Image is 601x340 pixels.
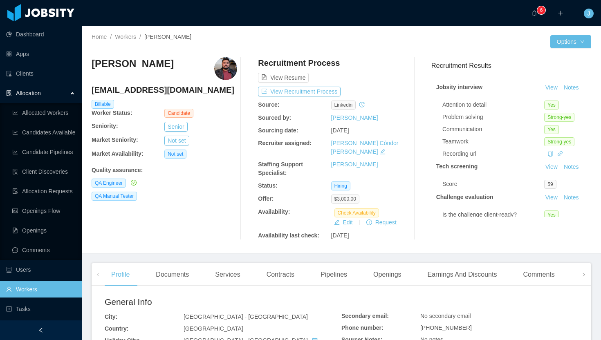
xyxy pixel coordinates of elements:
span: 59 [544,180,556,189]
h2: General Info [105,295,341,309]
strong: Tech screening [436,163,478,170]
span: Allocation [16,90,41,96]
span: Strong-yes [544,137,574,146]
a: icon: line-chartAllocated Workers [12,105,75,121]
div: Contracts [260,263,301,286]
span: $3,000.00 [331,195,359,204]
button: icon: editEdit [331,217,356,227]
a: icon: pie-chartDashboard [6,26,75,42]
div: Comments [516,263,561,286]
i: icon: plus [558,10,563,16]
div: Recording url [442,150,544,158]
b: Availability last check: [258,232,319,239]
a: icon: messageComments [12,242,75,258]
span: / [139,34,141,40]
span: Candidate [164,109,193,118]
i: icon: copy [547,151,553,157]
b: Quality assurance : [92,167,143,173]
span: [PHONE_NUMBER] [420,324,472,331]
span: [PERSON_NAME] [144,34,191,40]
span: [GEOGRAPHIC_DATA] - [GEOGRAPHIC_DATA] [184,313,308,320]
b: Source: [258,101,279,108]
b: Secondary email: [341,313,389,319]
span: Strong-yes [544,113,574,122]
span: QA Engineer [92,179,126,188]
span: [GEOGRAPHIC_DATA] [184,325,243,332]
a: [PERSON_NAME] [331,161,378,168]
span: Yes [544,101,559,110]
a: icon: appstoreApps [6,46,75,62]
div: Copy [547,150,553,158]
sup: 6 [537,6,545,14]
a: icon: check-circle [129,179,137,186]
span: Hiring [331,181,350,190]
div: Score [442,180,544,188]
b: Seniority: [92,123,118,129]
div: Openings [367,263,408,286]
button: Notes [561,162,582,172]
div: Attention to detail [442,101,544,109]
b: Market Availability: [92,150,144,157]
a: icon: file-doneAllocation Requests [12,183,75,199]
a: icon: link [557,150,563,157]
a: icon: profileTasks [6,301,75,317]
b: City: [105,313,117,320]
button: Not set [164,136,189,145]
div: Pipelines [314,263,354,286]
b: Offer: [258,195,274,202]
i: icon: right [582,273,586,277]
div: Is the challenge client-ready? [442,210,544,219]
h3: [PERSON_NAME] [92,57,174,70]
button: icon: exclamation-circleRequest [363,217,400,227]
span: Yes [544,125,559,134]
button: Senior [164,122,187,132]
b: Market Seniority: [92,136,138,143]
b: Phone number: [341,324,383,331]
img: a93fac95-53ba-411a-baa9-7b30e2e939ec_68b1e24a1aa13-400w.png [214,57,237,80]
i: icon: bell [531,10,537,16]
i: icon: link [557,151,563,157]
a: icon: line-chartCandidates Available [12,124,75,141]
span: linkedin [331,101,356,110]
a: [PERSON_NAME] [331,114,378,121]
a: View [543,194,561,201]
a: Home [92,34,107,40]
a: icon: file-searchClient Discoveries [12,163,75,180]
i: icon: history [359,102,365,107]
a: icon: robotUsers [6,262,75,278]
a: View [543,163,561,170]
strong: Challenge evaluation [436,194,493,200]
b: Worker Status: [92,110,132,116]
i: icon: left [96,273,100,277]
b: Sourcing date: [258,127,298,134]
b: Status: [258,182,277,189]
a: icon: line-chartCandidate Pipelines [12,144,75,160]
b: Sourced by: [258,114,291,121]
span: Not set [164,150,186,159]
h4: [EMAIL_ADDRESS][DOMAIN_NAME] [92,84,237,96]
h3: Recruitment Results [431,60,591,71]
a: icon: auditClients [6,65,75,82]
span: No secondary email [420,313,471,319]
button: Optionsicon: down [550,35,591,48]
a: icon: file-textOpenings [12,222,75,239]
i: icon: edit [380,149,386,154]
div: Profile [105,263,136,286]
a: icon: idcardOpenings Flow [12,203,75,219]
span: [DATE] [331,232,349,239]
b: Recruiter assigned: [258,140,312,146]
div: Services [209,263,247,286]
i: icon: solution [6,90,12,96]
span: QA Manual Tester [92,192,137,201]
div: Problem solving [442,113,544,121]
span: Yes [544,210,559,219]
strong: Jobsity interview [436,84,483,90]
a: icon: userWorkers [6,281,75,297]
i: icon: check-circle [131,180,137,186]
span: [DATE] [331,127,349,134]
span: J [588,9,590,18]
div: Earnings And Discounts [421,263,504,286]
a: icon: file-textView Resume [258,74,309,81]
button: Notes [561,83,582,93]
b: Country: [105,325,128,332]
